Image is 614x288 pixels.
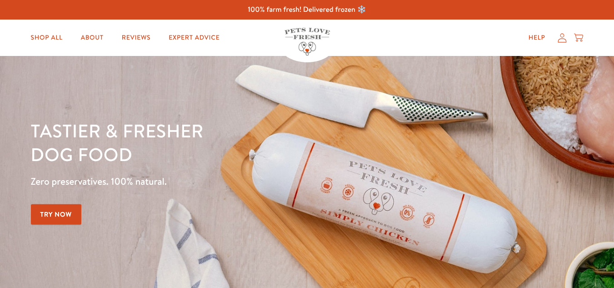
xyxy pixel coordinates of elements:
h1: Tastier & fresher dog food [31,119,399,166]
a: Shop All [24,29,70,47]
a: Reviews [115,29,158,47]
a: Help [521,29,553,47]
a: Try Now [31,204,82,225]
a: Expert Advice [161,29,227,47]
a: About [74,29,111,47]
p: Zero preservatives. 100% natural. [31,173,399,190]
img: Pets Love Fresh [285,28,330,56]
